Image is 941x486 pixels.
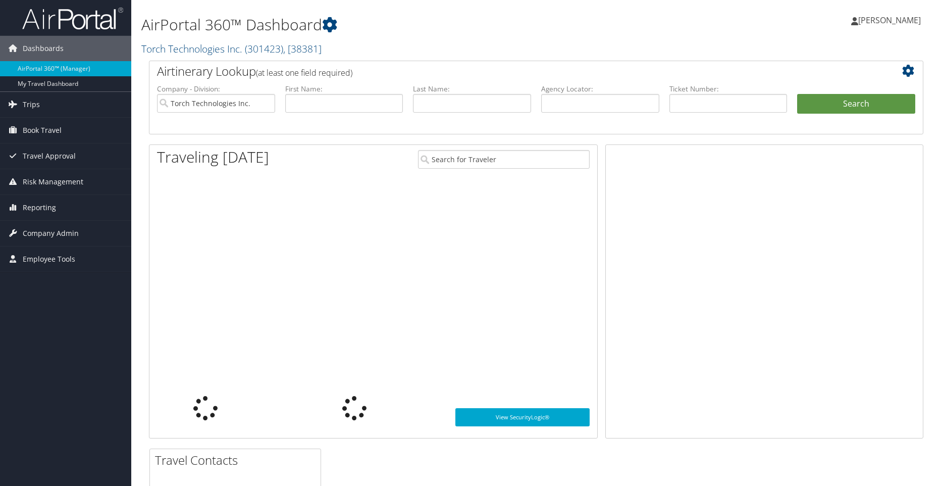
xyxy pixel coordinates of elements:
[851,5,931,35] a: [PERSON_NAME]
[418,150,589,169] input: Search for Traveler
[256,67,352,78] span: (at least one field required)
[245,42,283,56] span: ( 301423 )
[23,247,75,272] span: Employee Tools
[157,84,275,94] label: Company - Division:
[157,63,851,80] h2: Airtinerary Lookup
[141,42,322,56] a: Torch Technologies Inc.
[669,84,788,94] label: Ticket Number:
[455,408,590,426] a: View SecurityLogic®
[22,7,123,30] img: airportal-logo.png
[23,195,56,220] span: Reporting
[797,94,915,114] button: Search
[541,84,659,94] label: Agency Locator:
[283,42,322,56] span: , [ 38381 ]
[23,118,62,143] span: Book Travel
[23,36,64,61] span: Dashboards
[858,15,921,26] span: [PERSON_NAME]
[141,14,668,35] h1: AirPortal 360™ Dashboard
[23,169,83,195] span: Risk Management
[285,84,403,94] label: First Name:
[23,221,79,246] span: Company Admin
[157,147,269,168] h1: Traveling [DATE]
[23,143,76,169] span: Travel Approval
[23,92,40,117] span: Trips
[413,84,531,94] label: Last Name:
[155,452,321,469] h2: Travel Contacts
